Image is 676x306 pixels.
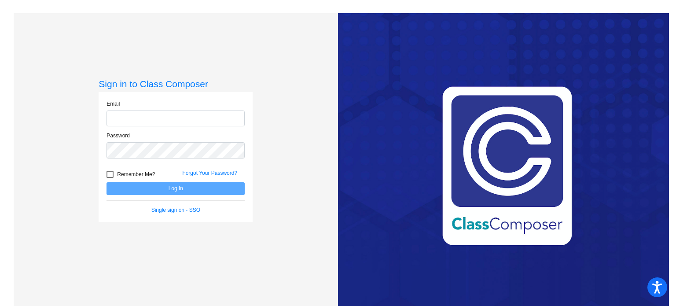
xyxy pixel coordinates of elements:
[107,132,130,140] label: Password
[107,100,120,108] label: Email
[117,169,155,180] span: Remember Me?
[99,78,253,89] h3: Sign in to Class Composer
[182,170,237,176] a: Forgot Your Password?
[107,182,245,195] button: Log In
[151,207,200,213] a: Single sign on - SSO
